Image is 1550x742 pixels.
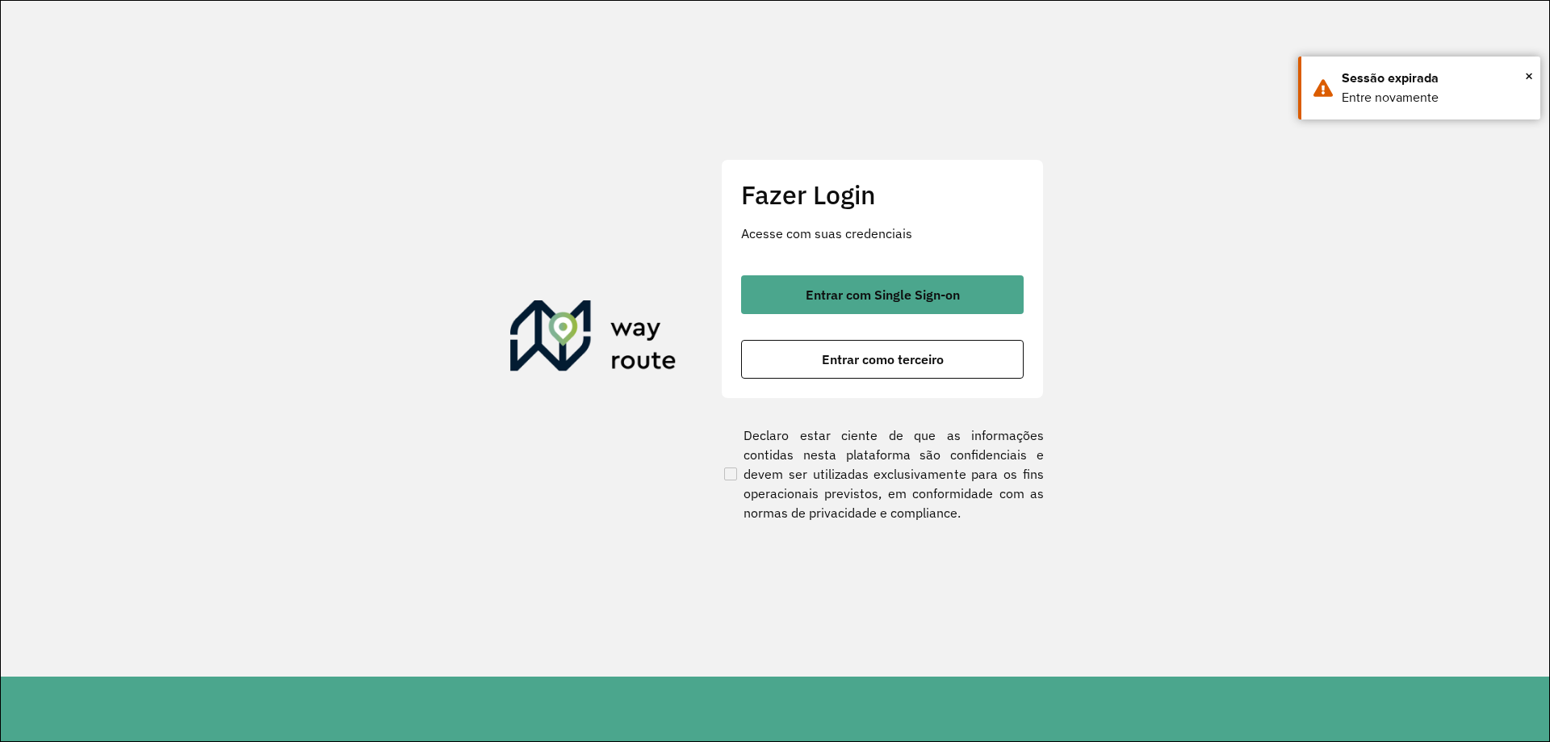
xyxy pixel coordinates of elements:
button: Close [1525,64,1533,88]
span: × [1525,64,1533,88]
span: Entrar como terceiro [822,353,944,366]
label: Declaro estar ciente de que as informações contidas nesta plataforma são confidenciais e devem se... [721,425,1044,522]
button: button [741,340,1024,379]
div: Entre novamente [1342,88,1528,107]
div: Sessão expirada [1342,69,1528,88]
img: Roteirizador AmbevTech [510,300,677,378]
h2: Fazer Login [741,179,1024,210]
button: button [741,275,1024,314]
p: Acesse com suas credenciais [741,224,1024,243]
span: Entrar com Single Sign-on [806,288,960,301]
